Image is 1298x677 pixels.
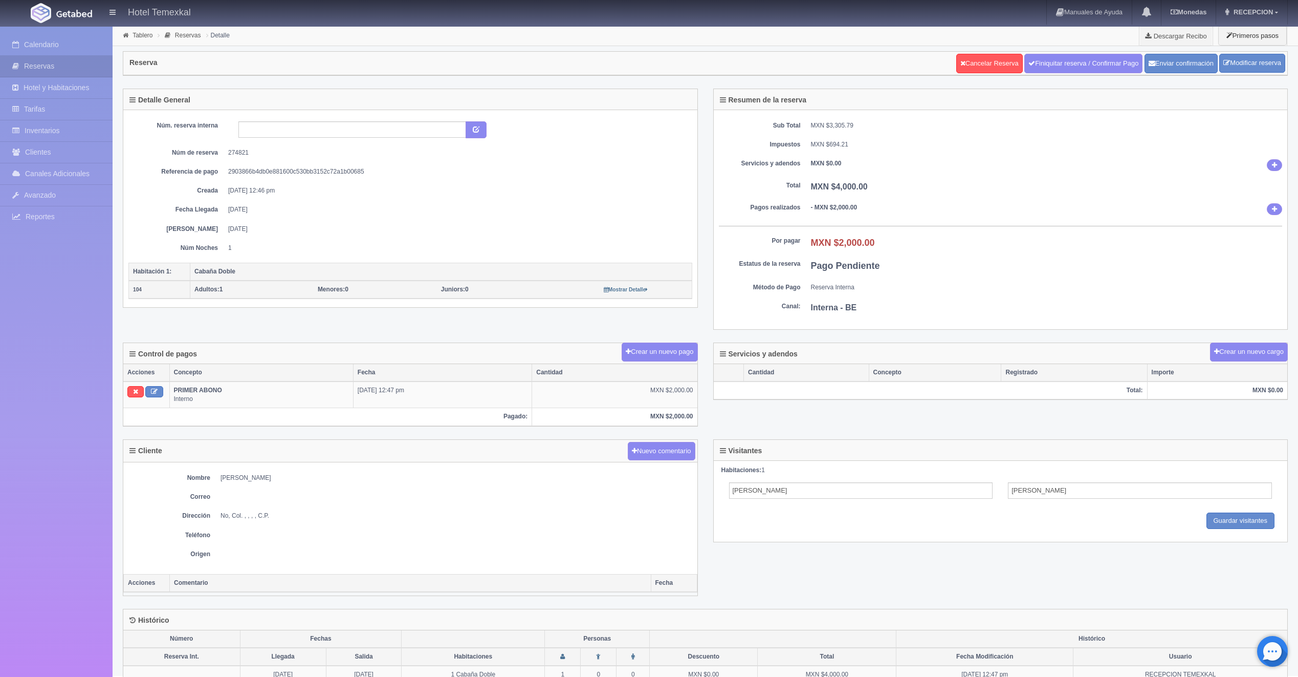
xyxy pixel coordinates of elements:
th: Número [123,630,240,648]
strong: Adultos: [194,286,219,293]
th: Comentario [170,574,651,592]
b: MXN $4,000.00 [811,182,868,191]
dt: Referencia de pago [136,167,218,176]
span: 1 [194,286,223,293]
th: Fecha [651,574,697,592]
dd: MXN $3,305.79 [811,121,1283,130]
dt: Núm de reserva [136,149,218,157]
th: Concepto [869,364,1001,382]
small: Mostrar Detalle [604,287,648,292]
th: Llegada [240,648,326,666]
dt: Creada [136,186,218,195]
th: Descuento [650,648,758,666]
dt: Nombre [128,474,210,482]
th: Fechas [240,630,402,648]
dt: Teléfono [128,531,210,540]
h4: Servicios y adendos [720,350,798,358]
dt: Sub Total [719,121,801,130]
dd: [DATE] [228,225,685,234]
th: Total [758,648,896,666]
strong: Juniors: [441,286,465,293]
dt: Método de Pago [719,283,801,292]
button: Enviar confirmación [1145,54,1218,73]
b: MXN $2,000.00 [811,238,875,248]
b: - MXN $2,000.00 [811,204,857,211]
h4: Histórico [129,617,169,624]
td: MXN $2,000.00 [532,382,697,408]
dt: Servicios y adendos [719,159,801,168]
dd: 2903866b4db0e881600c530bb3152c72a1b00685 [228,167,685,176]
dt: [PERSON_NAME] [136,225,218,234]
img: Getabed [56,10,92,17]
th: Acciones [123,364,169,382]
dd: 1 [228,244,685,252]
dt: Impuestos [719,140,801,149]
input: Nombre del Adulto [729,482,993,499]
th: Fecha [353,364,532,382]
dt: Origen [128,550,210,559]
a: Descargar Recibo [1139,26,1213,46]
a: Reservas [175,32,201,39]
strong: Menores: [318,286,345,293]
dt: Núm. reserva interna [136,121,218,130]
dt: Canal: [719,302,801,311]
a: Modificar reserva [1219,54,1285,73]
b: Habitación 1: [133,268,171,275]
th: Salida [326,648,402,666]
dd: [DATE] 12:46 pm [228,186,685,195]
input: Guardar visitantes [1206,513,1275,530]
button: Primeros pasos [1218,26,1287,46]
th: Cantidad [532,364,697,382]
strong: Habitaciones: [721,467,762,474]
a: Finiquitar reserva / Confirmar Pago [1024,54,1142,73]
img: Getabed [31,3,51,23]
dd: Reserva Interna [811,283,1283,292]
a: Tablero [133,32,152,39]
th: Cabaña Doble [190,263,692,281]
td: [DATE] 12:47 pm [353,382,532,408]
td: Interno [169,382,353,408]
dt: Por pagar [719,237,801,245]
h4: Cliente [129,447,162,455]
b: MXN $0.00 [811,160,842,167]
dt: Núm Noches [136,244,218,252]
button: Crear un nuevo pago [622,343,697,362]
li: Detalle [204,30,232,40]
input: Apellidos del Adulto [1008,482,1272,499]
th: Personas [545,630,650,648]
th: Concepto [169,364,353,382]
th: Total: [714,382,1148,399]
div: 1 [721,466,1280,475]
h4: Control de pagos [129,350,197,358]
th: Fecha Modificación [896,648,1073,666]
h4: Detalle General [129,96,190,104]
th: Habitaciones [402,648,545,666]
dd: [PERSON_NAME] [221,474,692,482]
span: RECEPCION [1231,8,1273,16]
dd: MXN $694.21 [811,140,1283,149]
span: 0 [441,286,469,293]
h4: Visitantes [720,447,762,455]
th: Acciones [124,574,170,592]
b: PRIMER ABONO [174,387,222,394]
th: Importe [1147,364,1287,382]
button: Nuevo comentario [628,442,695,461]
th: MXN $2,000.00 [532,408,697,426]
th: Cantidad [744,364,869,382]
a: Cancelar Reserva [956,54,1023,73]
th: Usuario [1073,648,1287,666]
b: Monedas [1171,8,1206,16]
dt: Total [719,181,801,190]
dd: 274821 [228,149,685,157]
b: Pago Pendiente [811,261,880,271]
dd: No, Col. , , , , C.P. [221,512,692,520]
th: Histórico [896,630,1287,648]
dd: [DATE] [228,205,685,214]
th: MXN $0.00 [1147,382,1287,399]
b: Interna - BE [811,303,857,312]
button: Crear un nuevo cargo [1210,343,1288,362]
th: Reserva Int. [123,648,240,666]
small: 104 [133,287,142,292]
h4: Hotel Temexkal [128,5,191,18]
th: Pagado: [123,408,532,426]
